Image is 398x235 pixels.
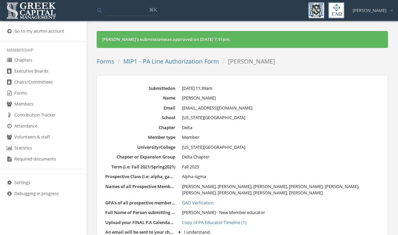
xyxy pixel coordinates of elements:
[149,6,157,13] span: ⌘K
[105,154,175,160] dt: Chapter or Expansion Group
[182,219,379,226] a: Copy of PA Educator Timeline (1)
[182,95,379,102] dd: [PERSON_NAME]
[353,7,386,14] span: [PERSON_NAME]
[182,115,379,121] dd: [US_STATE][GEOGRAPHIC_DATA]
[182,134,379,141] dd: Member
[105,209,175,216] dt: Full Name of Person submitting this Form and your Role in the Chapter: (i.e. President, P.A Educa...
[182,154,209,160] span: Delta Chapter
[105,144,175,150] dt: University/College
[105,200,175,206] dt: GPA’s of all prospective members (attach Member Grade Verification form) in PDF format
[182,209,265,215] span: [PERSON_NAME] - New Member educator
[200,36,229,42] span: [DATE] 7:51pm
[105,173,175,180] dt: Prospective Class (I.e: alpha, gamma, xi Line)
[348,2,393,14] div: [PERSON_NAME]
[182,85,212,91] span: [DATE] 11:39am
[105,219,175,226] dt: Upload your FINAL P.A Calendar and include dates for initiation, meeting dates and times, mid-rev...
[105,164,175,170] dt: Term (i.e: Fall 2021/Spring2021)
[102,36,383,43] div: [PERSON_NAME] 's submission was approved on .
[182,124,379,131] dd: Delta
[182,200,379,206] a: GAO Verfication
[182,173,206,179] span: Alpha sigma
[105,134,175,140] dt: Member type
[105,95,175,101] dt: Name
[105,85,175,92] dt: Submitted on
[105,183,175,190] dt: Names of all Prospective Members
[182,105,379,112] dd: [EMAIL_ADDRESS][DOMAIN_NAME]
[182,144,245,150] span: [US_STATE][GEOGRAPHIC_DATA]
[123,57,219,65] a: MIP1 - PA Line Authorization Form
[105,105,175,111] dt: Email
[182,164,199,170] span: Fall 2025
[182,183,359,196] span: [PERSON_NAME], [PERSON_NAME], [PERSON_NAME], [PERSON_NAME], [PERSON_NAME], [PERSON_NAME], [PERSON...
[105,115,175,121] dt: School
[97,57,114,65] a: Forms
[219,57,275,66] li: [PERSON_NAME]
[105,124,175,131] dt: Chapter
